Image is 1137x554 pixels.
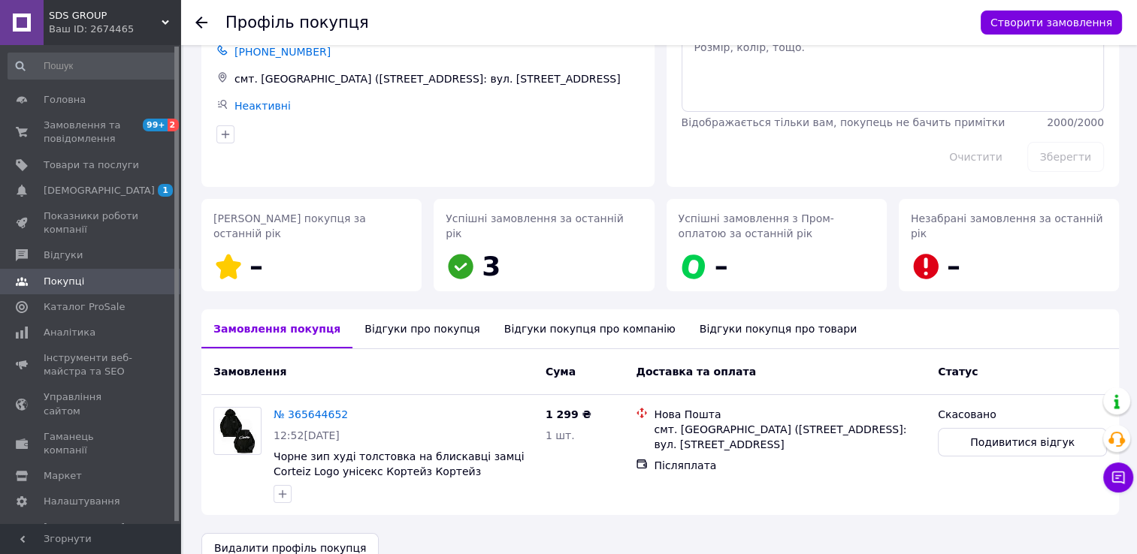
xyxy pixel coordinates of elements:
span: [PERSON_NAME] покупця за останній рік [213,212,366,239]
span: Управління сайтом [44,390,139,417]
span: 2000 / 2000 [1047,116,1104,128]
span: Cума [546,366,576,378]
span: Доставка та оплата [636,366,756,378]
h1: Профіль покупця [225,14,369,32]
a: № 365644652 [274,408,348,420]
span: – [947,251,960,282]
span: Налаштування [44,495,120,508]
span: 2 [168,119,180,131]
div: Повернутися назад [195,15,207,30]
span: Відгуки [44,248,83,262]
button: Створити замовлення [981,11,1122,35]
span: 1 шт. [546,429,575,441]
div: Відгуки покупця про товари [688,309,869,348]
span: Аналітика [44,326,95,339]
span: Відображається тільки вам, покупець не бачить примітки [682,116,1005,128]
span: Товари та послуги [44,158,139,172]
span: Успішні замовлення з Пром-оплатою за останній рік [679,212,834,239]
span: SDS GROUP [49,9,162,23]
span: Подивитися відгук [970,435,1075,450]
a: Фото товару [213,407,262,455]
a: Чорне зип худі толстовка на блискавці замці Corteiz Logo унісекс Кортейз Кортейз [274,450,525,477]
div: Нова Пошта [654,407,926,422]
div: Замовлення покупця [201,309,352,348]
span: 3 [482,251,500,282]
div: смт. [GEOGRAPHIC_DATA] ([STREET_ADDRESS]: вул. [STREET_ADDRESS] [654,422,926,452]
a: Неактивні [234,100,291,112]
button: Подивитися відгук [938,428,1107,456]
div: смт. [GEOGRAPHIC_DATA] ([STREET_ADDRESS]: вул. [STREET_ADDRESS] [231,68,643,89]
span: Покупці [44,275,84,288]
span: Інструменти веб-майстра та SEO [44,351,139,378]
div: Відгуки про покупця [352,309,491,348]
span: Головна [44,93,86,107]
div: Післяплата [654,458,926,473]
span: Незабрані замовлення за останній рік [911,212,1103,239]
span: 12:52[DATE] [274,429,340,441]
div: Скасовано [938,407,1107,422]
span: 1 299 ₴ [546,408,591,420]
span: Замовлення [213,366,286,378]
div: Відгуки покупця про компанію [492,309,688,348]
span: 1 [158,184,173,197]
span: Статус [938,366,978,378]
span: [DEMOGRAPHIC_DATA] [44,184,155,197]
div: Ваш ID: 2674465 [49,23,180,36]
span: – [715,251,728,282]
span: Показники роботи компанії [44,209,139,236]
span: Гаманець компанії [44,430,139,457]
span: 99+ [143,119,168,131]
span: Маркет [44,469,82,483]
span: Успішні замовлення за останній рік [446,212,623,239]
img: Фото товару [219,408,256,454]
button: Чат з покупцем [1103,462,1133,492]
span: Каталог ProSale [44,300,125,314]
span: [PHONE_NUMBER] [234,46,331,58]
span: – [249,251,263,282]
input: Пошук [8,53,177,80]
span: Замовлення та повідомлення [44,119,139,146]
